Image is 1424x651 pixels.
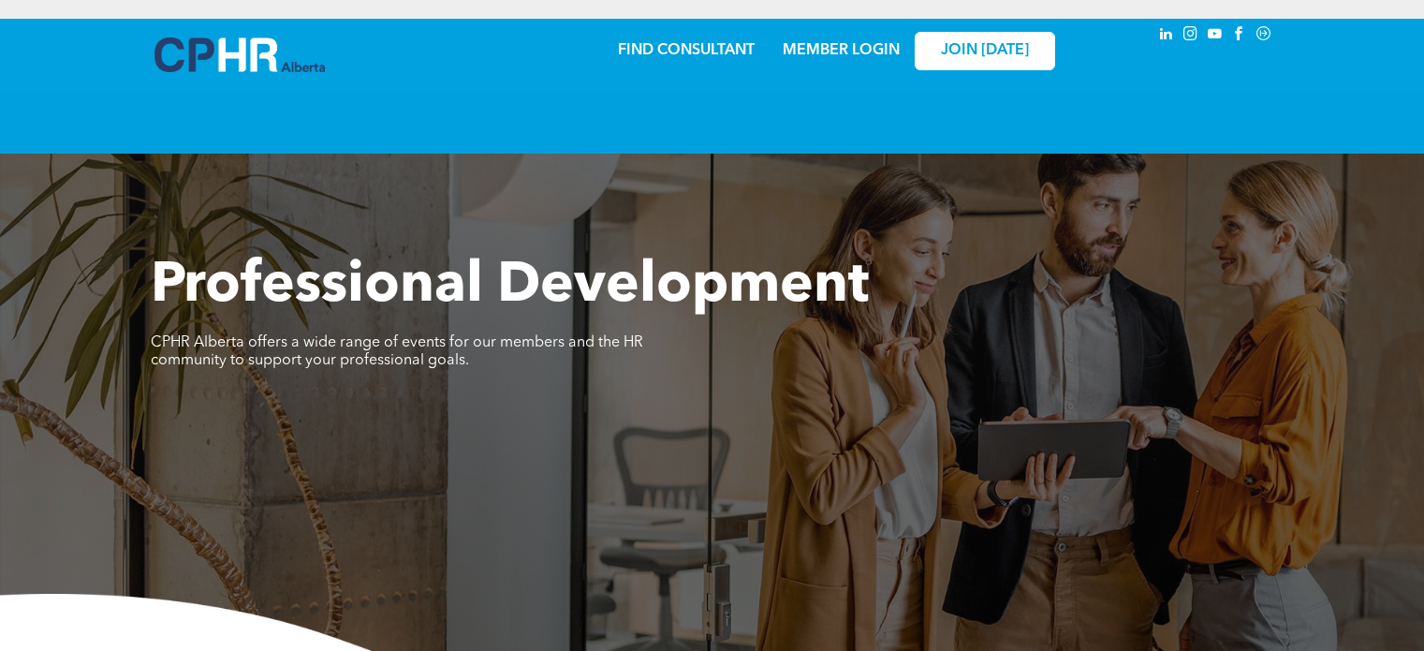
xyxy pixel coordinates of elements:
[783,43,900,58] a: MEMBER LOGIN
[1156,23,1177,49] a: linkedin
[151,259,869,315] span: Professional Development
[1181,23,1201,49] a: instagram
[154,37,325,72] img: A blue and white logo for cp alberta
[1254,23,1274,49] a: Social network
[1205,23,1226,49] a: youtube
[941,42,1029,60] span: JOIN [DATE]
[618,43,755,58] a: FIND CONSULTANT
[915,32,1055,70] a: JOIN [DATE]
[151,335,643,368] span: CPHR Alberta offers a wide range of events for our members and the HR community to support your p...
[1229,23,1250,49] a: facebook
